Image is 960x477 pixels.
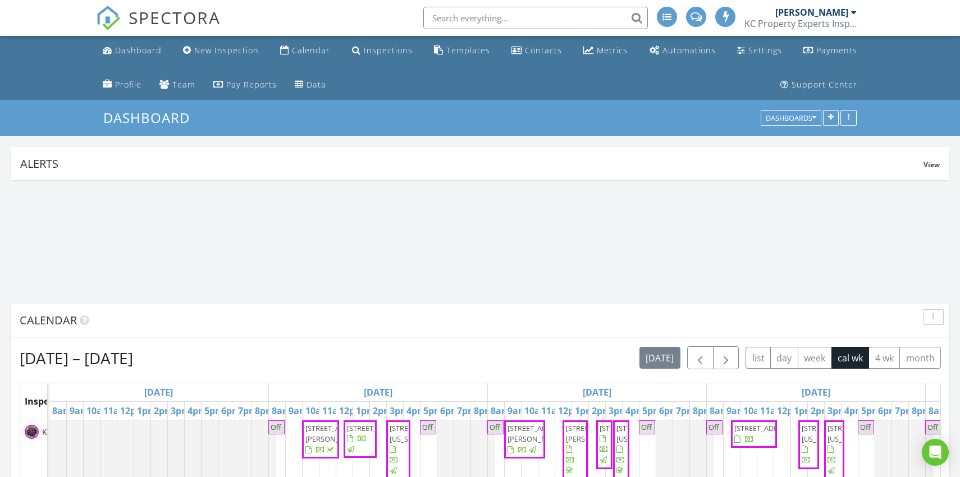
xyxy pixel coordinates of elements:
a: 3pm [387,402,412,420]
a: Dashboard [103,108,199,127]
a: 7pm [235,402,260,420]
div: KC Property Experts Inspections [744,18,857,29]
img: 606a815ac40e46ec8149a815caf4de69.png [25,425,39,439]
a: 4pm [623,402,648,420]
span: View [924,160,940,169]
a: Pay Reports [209,75,281,95]
img: The Best Home Inspection Software - Spectora [96,6,121,30]
div: Profile [115,79,141,90]
a: Inspections [348,40,417,61]
span: Off [708,422,719,432]
a: 6pm [875,402,900,420]
a: Dashboard [98,40,166,61]
a: 9am [724,402,749,420]
a: 11am [757,402,788,420]
a: Calendar [276,40,335,61]
button: Next [713,346,739,369]
a: 8am [926,402,951,420]
a: Go to August 24, 2025 [141,383,176,401]
a: 10am [522,402,552,420]
a: 7pm [454,402,479,420]
a: 4pm [185,402,210,420]
a: 12pm [555,402,586,420]
a: Automations (Advanced) [645,40,720,61]
a: 11am [538,402,569,420]
span: Off [927,422,938,432]
div: Open Intercom Messenger [922,439,949,466]
a: 8pm [471,402,496,420]
button: Dashboards [761,111,821,126]
div: Payments [816,45,857,56]
a: 8pm [690,402,715,420]
a: 8pm [252,402,277,420]
a: 5pm [858,402,884,420]
a: 1pm [572,402,597,420]
a: 8pm [909,402,934,420]
span: KCPE Inspections [40,426,105,438]
a: 11am [319,402,350,420]
a: 12pm [336,402,367,420]
a: Go to August 26, 2025 [580,383,614,401]
span: [STREET_ADDRESS][PERSON_NAME] [508,423,570,444]
div: Metrics [597,45,628,56]
span: [STREET_ADDRESS][PERSON_NAME] [305,423,368,444]
a: 10am [84,402,114,420]
span: Off [641,422,652,432]
a: 9am [286,402,311,420]
div: Support Center [792,79,857,90]
span: Inspectors [25,395,71,407]
a: 3pm [168,402,193,420]
span: [STREET_ADDRESS][PERSON_NAME] [566,423,629,444]
a: 4pm [842,402,867,420]
a: Company Profile [98,75,146,95]
a: Support Center [776,75,862,95]
a: 7pm [673,402,698,420]
button: cal wk [831,347,870,369]
span: Off [422,422,433,432]
div: [PERSON_NAME] [775,7,848,18]
input: Search everything... [423,7,648,29]
a: 2pm [370,402,395,420]
a: 5pm [420,402,446,420]
span: Off [490,422,500,432]
div: Automations [662,45,716,56]
a: 8am [707,402,732,420]
a: Team [155,75,200,95]
span: [STREET_ADDRESS][US_STATE] [828,423,890,444]
a: 9am [505,402,530,420]
button: 4 wk [868,347,900,369]
span: [STREET_ADDRESS] [347,423,410,433]
a: 1pm [791,402,816,420]
div: Templates [446,45,490,56]
span: SPECTORA [129,6,221,29]
span: [STREET_ADDRESS][US_STATE] [802,423,865,444]
div: Calendar [292,45,330,56]
div: Data [307,79,326,90]
button: [DATE] [639,347,680,369]
span: Off [271,422,281,432]
a: 1pm [353,402,378,420]
span: Off [860,422,871,432]
a: 4pm [404,402,429,420]
span: [STREET_ADDRESS][US_STATE] [390,423,452,444]
a: 11am [100,402,131,420]
div: Settings [748,45,782,56]
a: 3pm [825,402,850,420]
span: Calendar [20,313,77,328]
a: Go to August 25, 2025 [361,383,395,401]
a: 12pm [117,402,148,420]
div: Dashboard [115,45,162,56]
span: [STREET_ADDRESS] [734,423,797,433]
a: Metrics [579,40,632,61]
div: Contacts [525,45,562,56]
button: week [798,347,832,369]
a: 6pm [218,402,244,420]
span: [STREET_ADDRESS] [600,423,662,433]
a: 9am [67,402,92,420]
a: 8am [488,402,513,420]
a: 6pm [656,402,682,420]
div: Dashboards [766,114,816,122]
a: New Inspection [179,40,263,61]
button: list [746,347,771,369]
a: 10am [303,402,333,420]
